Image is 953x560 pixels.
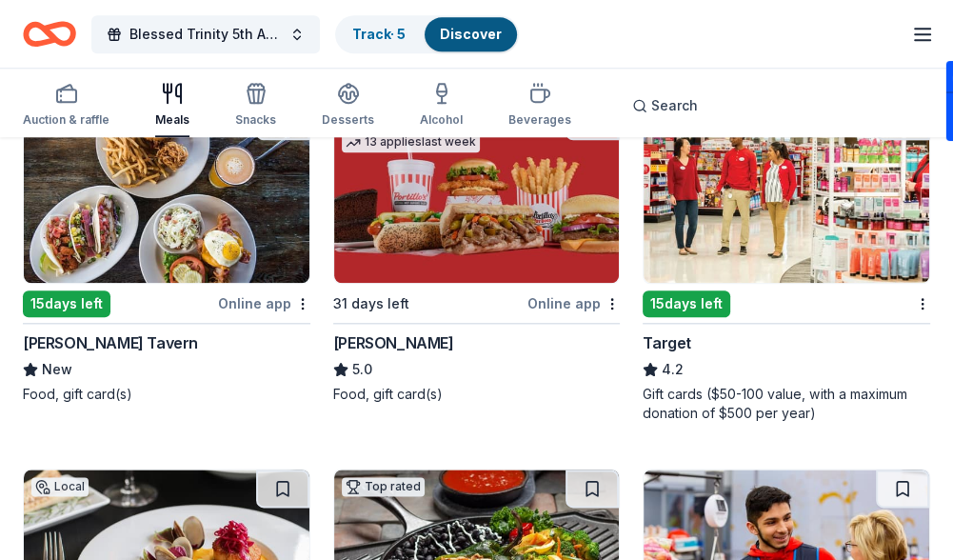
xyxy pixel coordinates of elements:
a: Track· 5 [352,26,406,42]
div: Desserts [322,112,374,128]
span: 4.2 [662,358,684,381]
a: Image for Portillo'sTop rated13 applieslast week31 days leftOnline app[PERSON_NAME]5.0Food, gift ... [333,101,621,404]
span: New [42,358,72,381]
button: Beverages [508,74,571,137]
button: Alcohol [420,74,463,137]
div: Auction & raffle [23,112,109,128]
button: Track· 5Discover [335,15,519,53]
div: Online app [527,291,620,315]
div: Food, gift card(s) [333,385,621,404]
div: Food, gift card(s) [23,385,310,404]
div: Snacks [235,112,276,128]
button: Auction & raffle [23,74,109,137]
div: Online app [218,291,310,315]
span: Blessed Trinity 5th Anniversary Bingo [129,23,282,46]
img: Image for Portillo's [334,102,620,283]
button: Search [617,87,713,125]
div: Meals [155,112,189,128]
button: Desserts [322,74,374,137]
img: Image for Target [644,102,929,283]
span: Search [651,94,698,117]
div: Gift cards ($50-100 value, with a maximum donation of $500 per year) [643,385,930,423]
a: Home [23,11,76,56]
a: Image for Target5 applieslast week15days leftTarget4.2Gift cards ($50-100 value, with a maximum d... [643,101,930,423]
div: 13 applies last week [342,132,480,152]
div: Top rated [342,477,425,496]
div: Alcohol [420,112,463,128]
button: Snacks [235,74,276,137]
a: Discover [440,26,502,42]
div: 15 days left [23,290,110,317]
div: [PERSON_NAME] Tavern [23,331,198,354]
div: Beverages [508,112,571,128]
a: Image for Poe's TavernLocal15days leftOnline app[PERSON_NAME] TavernNewFood, gift card(s) [23,101,310,404]
button: Blessed Trinity 5th Anniversary Bingo [91,15,320,53]
div: [PERSON_NAME] [333,331,454,354]
div: Target [643,331,691,354]
div: 31 days left [333,292,409,315]
img: Image for Poe's Tavern [24,102,309,283]
div: Local [31,477,89,496]
div: 15 days left [643,290,730,317]
span: 5.0 [352,358,372,381]
button: Meals [155,74,189,137]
